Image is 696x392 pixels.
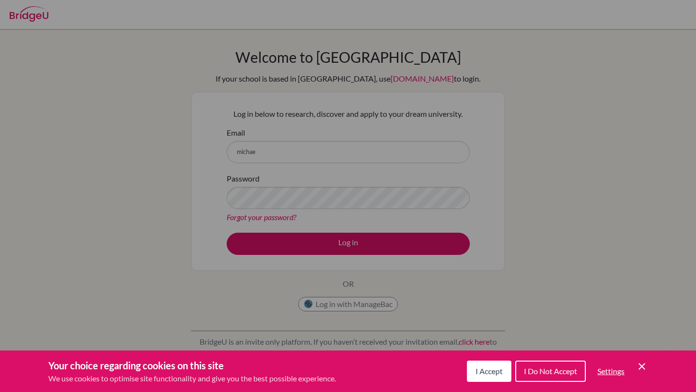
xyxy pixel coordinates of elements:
button: Settings [590,362,632,381]
button: I Accept [467,361,511,382]
span: Settings [597,366,624,376]
button: I Do Not Accept [515,361,586,382]
span: I Do Not Accept [524,366,577,376]
p: We use cookies to optimise site functionality and give you the best possible experience. [48,373,336,384]
button: Save and close [636,361,648,372]
span: I Accept [476,366,503,376]
h3: Your choice regarding cookies on this site [48,358,336,373]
